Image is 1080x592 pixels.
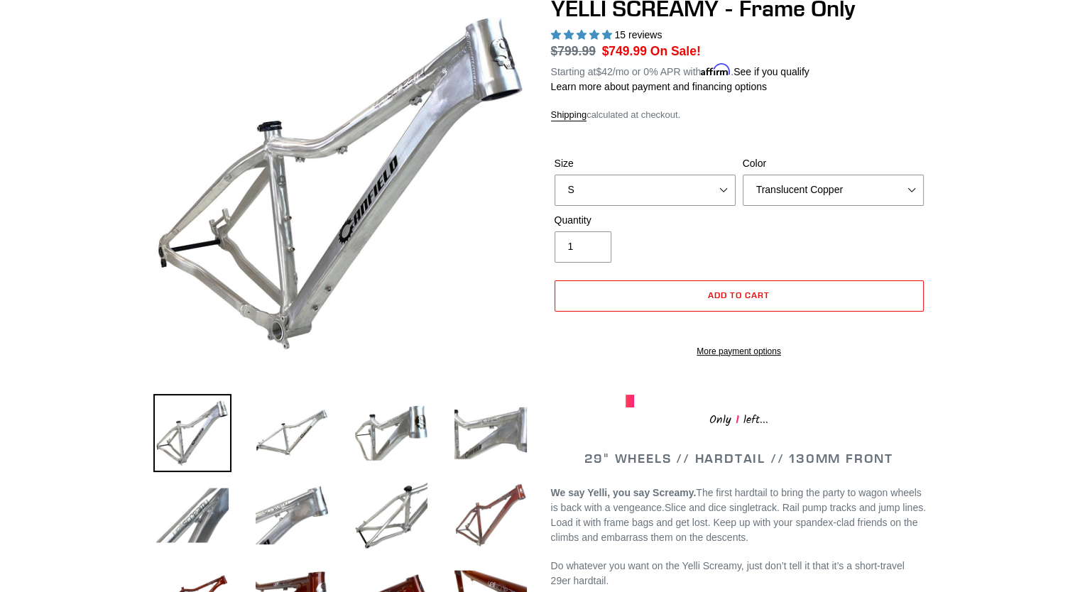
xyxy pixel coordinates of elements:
span: The first hardtail to bring the party to wagon wheels is back with a vengeance. [551,487,922,513]
a: Shipping [551,109,587,121]
a: See if you qualify - Learn more about Affirm Financing (opens in modal) [733,66,809,77]
button: Add to cart [555,280,924,312]
label: Quantity [555,213,736,228]
a: More payment options [555,345,924,358]
span: 29" WHEELS // HARDTAIL // 130MM FRONT [584,450,893,466]
span: Do whatever you want on the Yelli Screamy, just don’t tell it that it’s a short-travel 29er hardt... [551,560,905,586]
img: Load image into Gallery viewer, YELLI SCREAMY - Frame Only [153,476,231,554]
img: Load image into Gallery viewer, YELLI SCREAMY - Frame Only [153,394,231,472]
span: $42 [596,66,612,77]
div: Only left... [626,407,853,429]
img: Load image into Gallery viewer, YELLI SCREAMY - Frame Only [452,394,530,472]
p: Slice and dice singletrack. Rail pump tracks and jump lines. Load it with frame bags and get lost... [551,486,927,545]
img: Load image into Gallery viewer, YELLI SCREAMY - Frame Only [452,476,530,554]
span: On Sale! [650,42,701,60]
p: Starting at /mo or 0% APR with . [551,61,809,80]
span: 15 reviews [614,29,662,40]
img: Load image into Gallery viewer, YELLI SCREAMY - Frame Only [352,476,430,554]
span: 5.00 stars [551,29,615,40]
span: Add to cart [708,290,770,300]
span: 1 [731,411,743,429]
label: Color [743,156,924,171]
img: Load image into Gallery viewer, YELLI SCREAMY - Frame Only [253,394,331,472]
a: Learn more about payment and financing options [551,81,767,92]
img: Load image into Gallery viewer, YELLI SCREAMY - Frame Only [352,394,430,472]
span: Affirm [701,64,731,76]
label: Size [555,156,736,171]
s: $799.99 [551,44,596,58]
img: Load image into Gallery viewer, YELLI SCREAMY - Frame Only [253,476,331,554]
div: calculated at checkout. [551,108,927,122]
span: $749.99 [602,44,647,58]
b: We say Yelli, you say Screamy. [551,487,697,498]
